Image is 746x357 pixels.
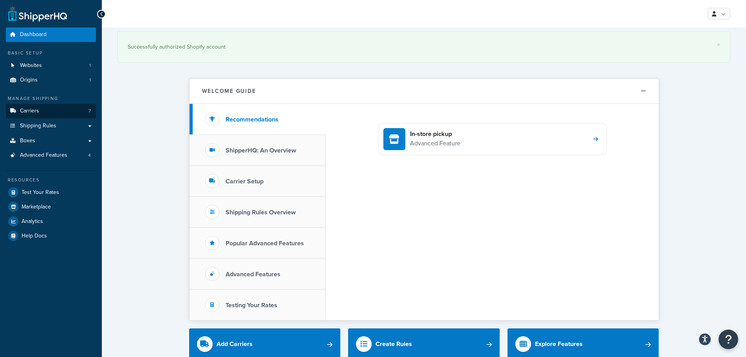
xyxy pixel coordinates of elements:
[226,240,304,247] h3: Popular Advanced Features
[6,95,96,102] div: Manage Shipping
[6,73,96,87] li: Origins
[226,178,264,185] h3: Carrier Setup
[6,50,96,56] div: Basic Setup
[6,73,96,87] a: Origins1
[202,88,256,94] h2: Welcome Guide
[535,339,583,350] div: Explore Features
[410,130,461,138] h4: In-store pickup
[22,189,59,196] span: Test Your Rates
[190,79,659,104] button: Welcome Guide
[217,339,253,350] div: Add Carriers
[6,27,96,42] a: Dashboard
[89,108,91,114] span: 7
[20,77,38,83] span: Origins
[6,148,96,163] li: Advanced Features
[6,229,96,243] a: Help Docs
[22,204,51,210] span: Marketplace
[6,104,96,118] li: Carriers
[6,148,96,163] a: Advanced Features4
[88,152,91,159] span: 4
[410,138,461,149] p: Advanced Feature
[128,42,720,53] div: Successfully authorized Shopify account
[226,271,280,278] h3: Advanced Features
[6,58,96,73] a: Websites1
[6,119,96,133] a: Shipping Rules
[6,185,96,199] a: Test Your Rates
[6,177,96,183] div: Resources
[226,147,296,154] h3: ShipperHQ: An Overview
[22,233,47,239] span: Help Docs
[226,302,277,309] h3: Testing Your Rates
[6,104,96,118] a: Carriers7
[6,214,96,228] a: Analytics
[20,123,56,129] span: Shipping Rules
[20,31,47,38] span: Dashboard
[6,134,96,148] a: Boxes
[719,330,738,349] button: Open Resource Center
[226,209,296,216] h3: Shipping Rules Overview
[6,58,96,73] li: Websites
[717,42,720,48] a: ×
[20,152,67,159] span: Advanced Features
[20,138,35,144] span: Boxes
[20,108,39,114] span: Carriers
[89,62,91,69] span: 1
[20,62,42,69] span: Websites
[89,77,91,83] span: 1
[376,339,412,350] div: Create Rules
[226,116,278,123] h3: Recommendations
[22,218,43,225] span: Analytics
[6,200,96,214] a: Marketplace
